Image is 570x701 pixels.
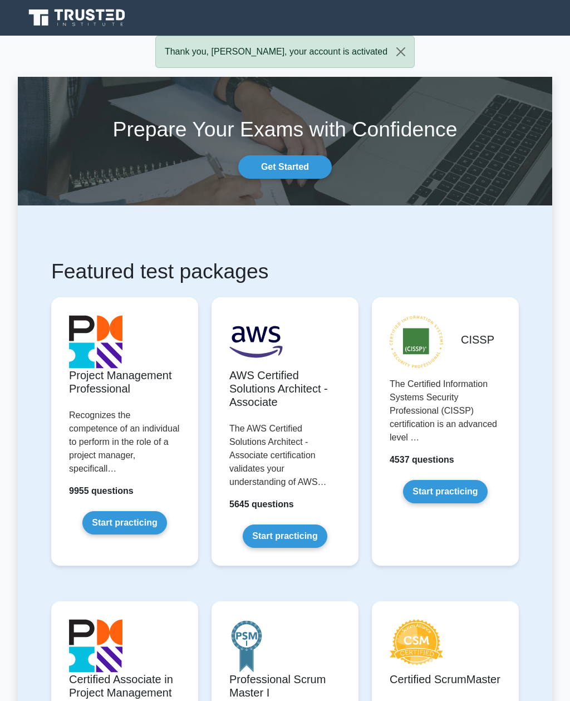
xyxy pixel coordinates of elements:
[51,259,519,284] h1: Featured test packages
[387,36,414,67] button: Close
[82,511,166,535] a: Start practicing
[243,524,327,548] a: Start practicing
[18,117,552,142] h1: Prepare Your Exams with Confidence
[403,480,487,503] a: Start practicing
[238,155,332,179] a: Get Started
[155,36,415,68] div: Thank you, [PERSON_NAME], your account is activated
